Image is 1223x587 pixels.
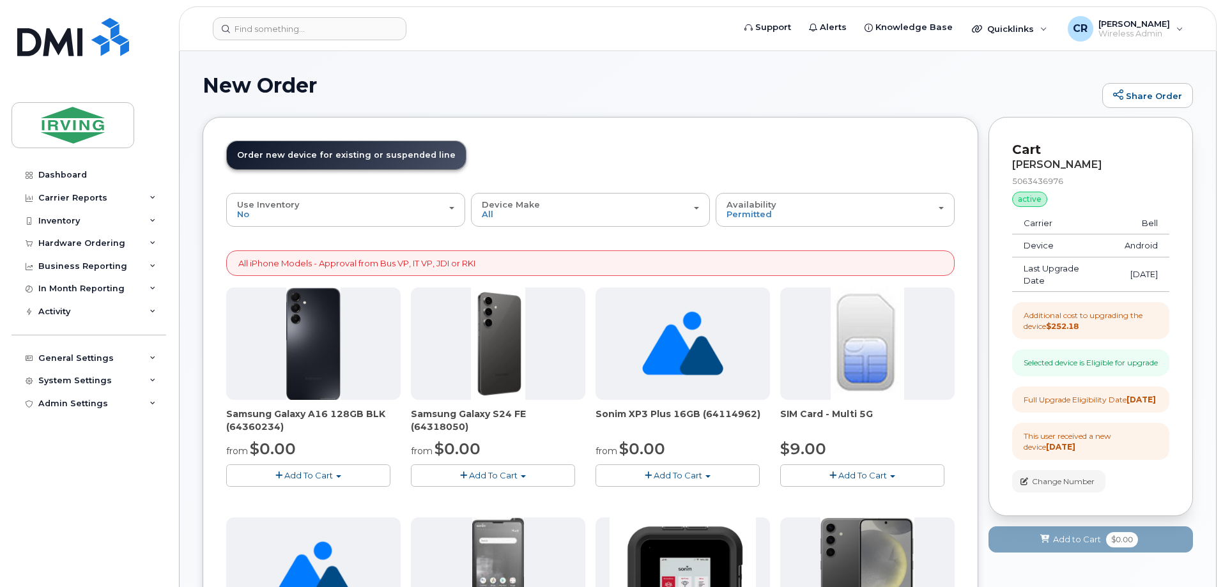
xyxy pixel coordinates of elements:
[1113,257,1169,292] td: [DATE]
[226,408,401,433] div: Samsung Galaxy A16 128GB BLK (64360234)
[1102,83,1193,109] a: Share Order
[1012,234,1113,257] td: Device
[642,287,723,400] img: no_image_found-2caef05468ed5679b831cfe6fc140e25e0c280774317ffc20a367ab7fd17291e.png
[435,439,481,458] span: $0.00
[237,199,300,210] span: Use Inventory
[1012,257,1113,292] td: Last Upgrade Date
[727,209,772,219] span: Permitted
[226,445,248,457] small: from
[780,439,826,458] span: $9.00
[411,464,575,487] button: Add To Cart
[1032,476,1095,487] span: Change Number
[203,74,1096,96] h1: New Order
[1012,141,1169,159] p: Cart
[1046,442,1075,452] strong: [DATE]
[226,464,390,487] button: Add To Cart
[411,445,433,457] small: from
[1012,192,1047,207] div: active
[1012,212,1113,235] td: Carrier
[482,199,540,210] span: Device Make
[1024,431,1158,452] div: This user received a new device
[226,193,465,226] button: Use Inventory No
[238,257,475,270] p: All iPhone Models - Approval from Bus VP, IT VP, JDI or RKI
[1106,532,1138,547] span: $0.00
[1012,159,1169,171] div: [PERSON_NAME]
[1113,234,1169,257] td: Android
[838,470,887,480] span: Add To Cart
[1012,470,1105,492] button: Change Number
[482,209,493,219] span: All
[411,408,585,433] div: Samsung Galaxy S24 FE (64318050)
[988,526,1193,553] button: Add to Cart $0.00
[1024,394,1156,405] div: Full Upgrade Eligibility Date
[1113,212,1169,235] td: Bell
[1012,176,1169,187] div: 5063436976
[471,287,525,400] img: s24_fe.png
[716,193,955,226] button: Availability Permitted
[596,408,770,433] div: Sonim XP3 Plus 16GB (64114962)
[250,439,296,458] span: $0.00
[286,287,341,400] img: A16_-_JDI.png
[1024,310,1158,332] div: Additional cost to upgrading the device
[596,445,617,457] small: from
[619,439,665,458] span: $0.00
[1053,533,1101,545] span: Add to Cart
[780,464,944,487] button: Add To Cart
[284,470,333,480] span: Add To Cart
[237,209,249,219] span: No
[727,199,776,210] span: Availability
[1127,395,1156,404] strong: [DATE]
[469,470,518,480] span: Add To Cart
[1024,357,1158,368] div: Selected device is Eligible for upgrade
[654,470,702,480] span: Add To Cart
[1046,321,1079,331] strong: $252.18
[237,150,456,160] span: Order new device for existing or suspended line
[596,464,760,487] button: Add To Cart
[780,408,955,433] div: SIM Card - Multi 5G
[831,287,904,400] img: 00D627D4-43E9-49B7-A367-2C99342E128C.jpg
[471,193,710,226] button: Device Make All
